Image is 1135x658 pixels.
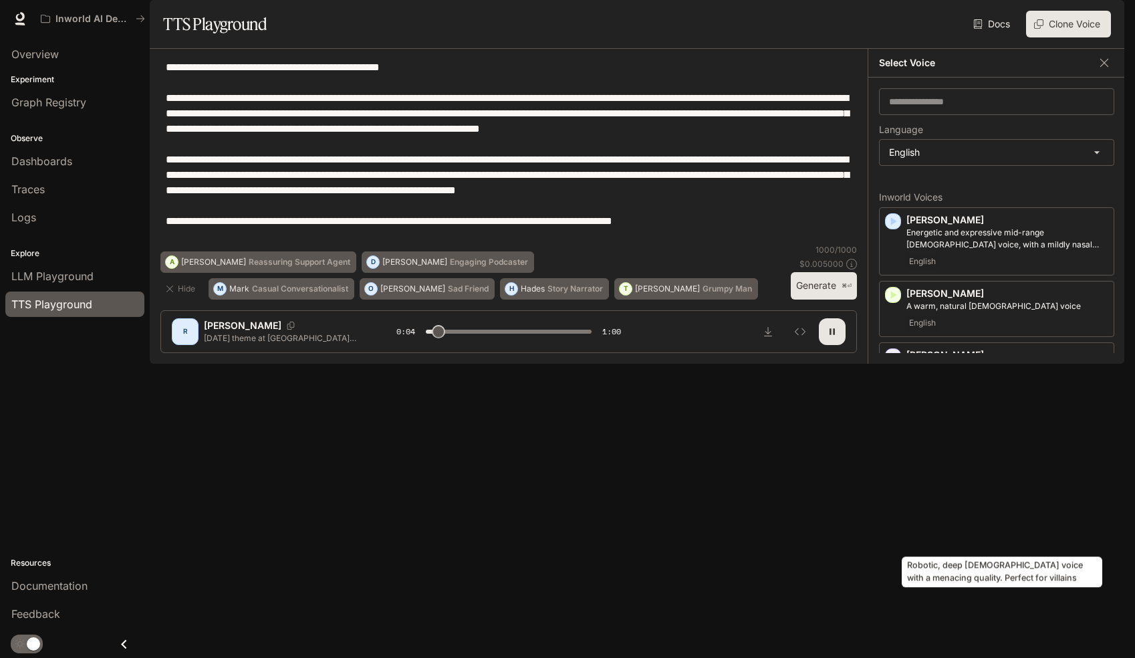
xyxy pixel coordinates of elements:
[249,258,350,266] p: Reassuring Support Agent
[367,251,379,273] div: D
[635,285,700,293] p: [PERSON_NAME]
[521,285,545,293] p: Hades
[842,282,852,290] p: ⌘⏎
[365,278,377,300] div: O
[500,278,609,300] button: HHadesStory Narrator
[906,227,1108,251] p: Energetic and expressive mid-range male voice, with a mildly nasal quality
[204,332,364,344] p: [DATE] theme at [GEOGRAPHIC_DATA] was 'The Magic of Sound'. First, they went to the '[GEOGRAPHIC_...
[214,278,226,300] div: M
[35,5,151,32] button: All workspaces
[448,285,489,293] p: Sad Friend
[229,285,249,293] p: Mark
[906,315,938,331] span: English
[547,285,603,293] p: Story Narrator
[703,285,752,293] p: Grumpy Man
[787,318,813,345] button: Inspect
[755,318,781,345] button: Download audio
[163,11,267,37] h1: TTS Playground
[906,287,1108,300] p: [PERSON_NAME]
[620,278,632,300] div: T
[1026,11,1111,37] button: Clone Voice
[209,278,354,300] button: MMarkCasual Conversationalist
[906,348,1108,362] p: [PERSON_NAME]
[181,258,246,266] p: [PERSON_NAME]
[204,319,281,332] p: [PERSON_NAME]
[55,13,130,25] p: Inworld AI Demos
[160,251,356,273] button: A[PERSON_NAME]Reassuring Support Agent
[614,278,758,300] button: T[PERSON_NAME]Grumpy Man
[281,322,300,330] button: Copy Voice ID
[396,325,415,338] span: 0:04
[360,278,495,300] button: O[PERSON_NAME]Sad Friend
[879,125,923,134] p: Language
[362,251,534,273] button: D[PERSON_NAME]Engaging Podcaster
[252,285,348,293] p: Casual Conversationalist
[791,272,857,300] button: Generate⌘⏎
[902,557,1102,588] div: Robotic, deep [DEMOGRAPHIC_DATA] voice with a menacing quality. Perfect for villains
[382,258,447,266] p: [PERSON_NAME]
[166,251,178,273] div: A
[906,300,1108,312] p: A warm, natural female voice
[505,278,517,300] div: H
[450,258,528,266] p: Engaging Podcaster
[880,140,1114,165] div: English
[174,321,196,342] div: R
[906,213,1108,227] p: [PERSON_NAME]
[879,193,1114,202] p: Inworld Voices
[380,285,445,293] p: [PERSON_NAME]
[906,253,938,269] span: English
[602,325,621,338] span: 1:00
[971,11,1015,37] a: Docs
[160,278,203,300] button: Hide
